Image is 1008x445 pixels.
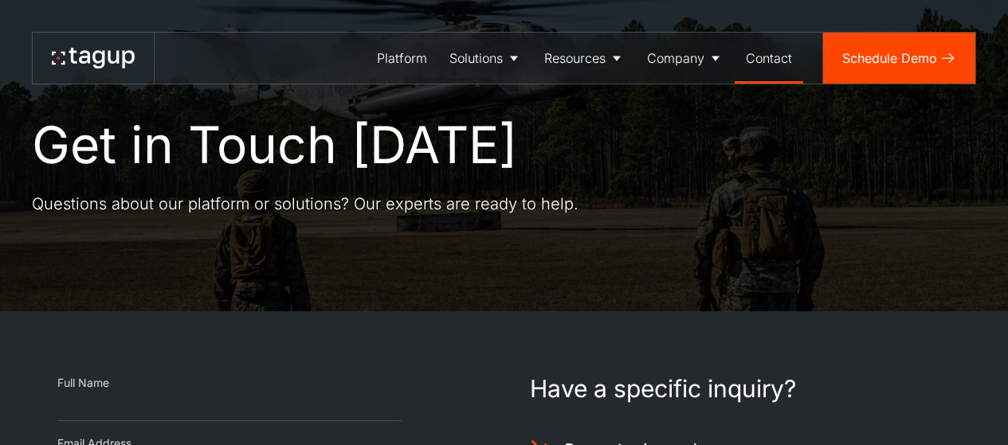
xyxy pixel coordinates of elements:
div: Company [647,49,704,68]
a: Platform [366,33,438,84]
div: Contact [746,49,792,68]
p: Questions about our platform or solutions? Our experts are ready to help. [32,193,579,215]
a: Resources [533,33,636,84]
a: Contact [735,33,803,84]
a: Company [636,33,735,84]
div: Solutions [449,49,503,68]
div: Schedule Demo [842,49,937,68]
a: Solutions [438,33,533,84]
h1: Have a specific inquiry? [530,375,951,403]
div: Platform [377,49,427,68]
h1: Get in Touch [DATE] [32,116,517,174]
div: Full Name [57,375,402,391]
a: Schedule Demo [823,33,975,84]
div: Resources [544,49,606,68]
